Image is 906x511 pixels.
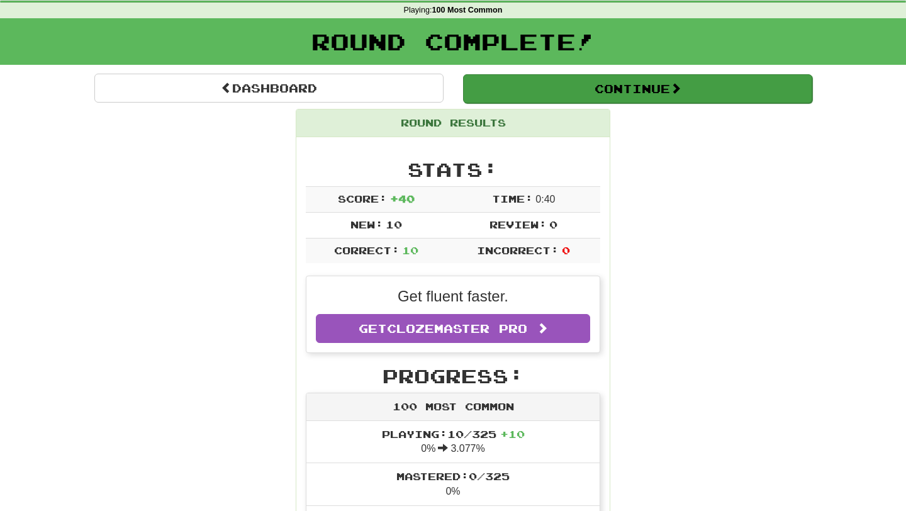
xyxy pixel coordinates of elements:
[306,463,600,506] li: 0%
[562,244,570,256] span: 0
[382,428,525,440] span: Playing: 10 / 325
[306,366,600,386] h2: Progress:
[500,428,525,440] span: + 10
[402,244,418,256] span: 10
[306,421,600,464] li: 0% 3.077%
[296,109,610,137] div: Round Results
[4,29,902,54] h1: Round Complete!
[492,193,533,205] span: Time:
[390,193,415,205] span: + 40
[334,244,400,256] span: Correct:
[316,286,590,307] p: Get fluent faster.
[306,159,600,180] h2: Stats:
[387,322,527,335] span: Clozemaster Pro
[316,314,590,343] a: GetClozemaster Pro
[535,194,555,205] span: 0 : 40
[432,6,502,14] strong: 100 Most Common
[489,218,547,230] span: Review:
[338,193,387,205] span: Score:
[463,74,812,103] button: Continue
[477,244,559,256] span: Incorrect:
[94,74,444,103] a: Dashboard
[396,470,510,482] span: Mastered: 0 / 325
[350,218,383,230] span: New:
[386,218,402,230] span: 10
[306,393,600,421] div: 100 Most Common
[549,218,557,230] span: 0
